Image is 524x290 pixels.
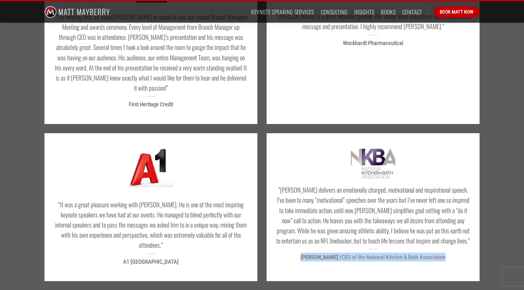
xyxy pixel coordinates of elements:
[251,6,314,17] a: Keynote Speaking Services
[321,6,348,17] a: Consulting
[54,12,248,93] h4: “The meeting that we asked [PERSON_NAME] to speak at was our annual Branch Managers Meeting and a...
[301,254,342,260] strong: [PERSON_NAME] /
[54,199,248,250] h4: “It was a great pleasure working with [PERSON_NAME]. He is one of the most inspiring keynote spea...
[354,6,374,17] a: Insights
[276,253,470,262] p: CEO of the National Kitchen & Bath Association
[440,8,474,16] span: Book Matt Now
[402,6,422,17] a: Contact
[276,185,470,246] h4: “[PERSON_NAME] delivers an emotionally charged, motivational and inspirational speech. I’ve been ...
[129,101,173,107] strong: First Heritage Credit
[381,6,396,17] a: Books
[123,258,179,265] strong: A1 [GEOGRAPHIC_DATA]
[434,6,480,18] a: Book Matt Now
[343,40,403,46] strong: Wockhardt Pharmaceutical
[44,1,110,23] img: Matt Mayberry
